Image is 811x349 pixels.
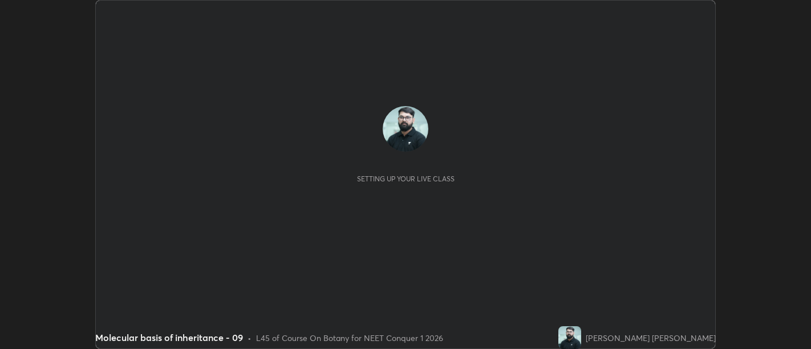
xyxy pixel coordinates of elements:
[256,332,443,344] div: L45 of Course On Botany for NEET Conquer 1 2026
[95,331,243,344] div: Molecular basis of inheritance - 09
[248,332,252,344] div: •
[357,174,455,183] div: Setting up your live class
[558,326,581,349] img: 962a5ef9ae1549bc87716ea8f1eb62b1.jpg
[586,332,716,344] div: [PERSON_NAME] [PERSON_NAME]
[383,106,428,152] img: 962a5ef9ae1549bc87716ea8f1eb62b1.jpg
